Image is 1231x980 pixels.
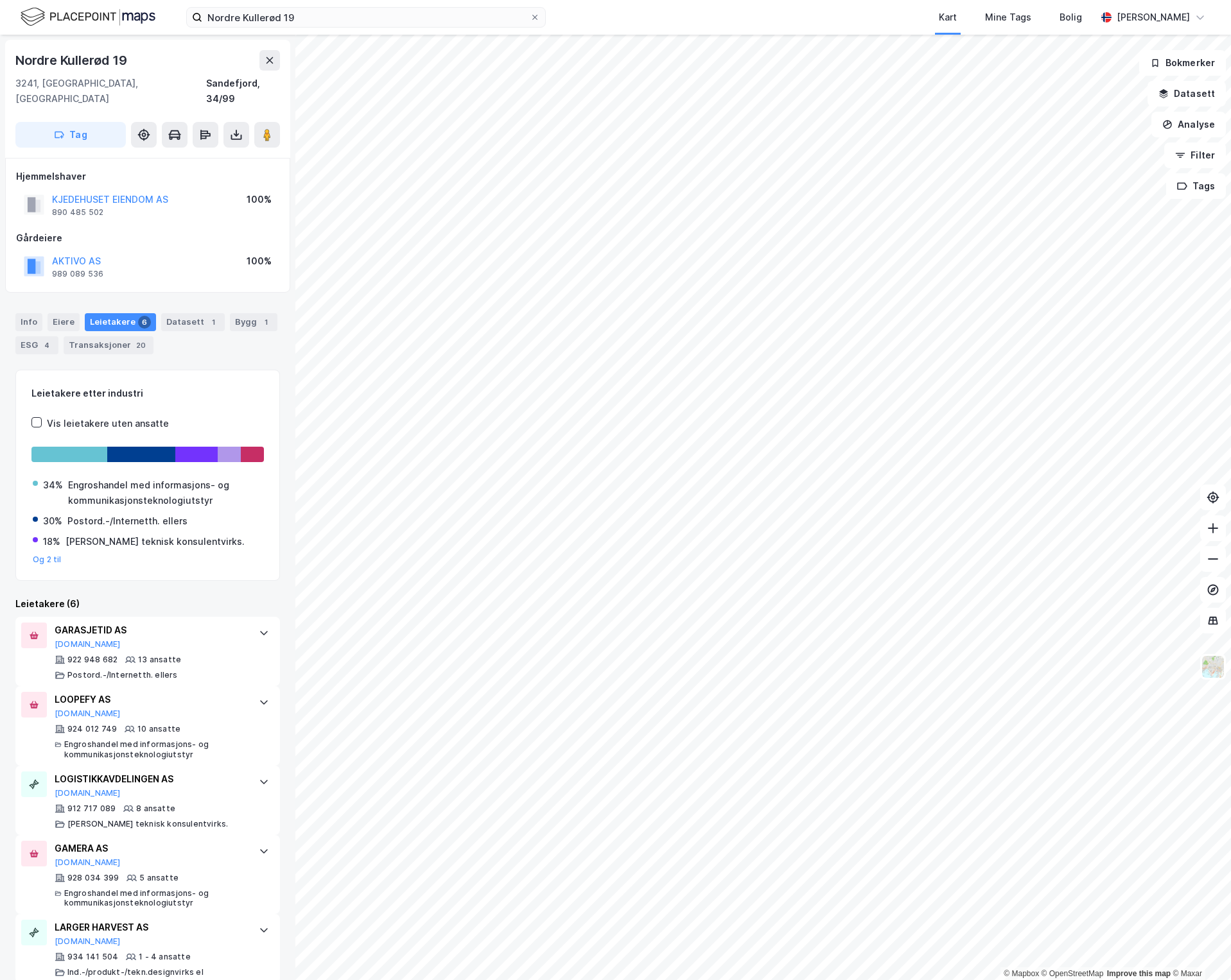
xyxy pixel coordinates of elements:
div: 924 012 749 [67,724,117,734]
div: 989 089 536 [52,269,103,279]
iframe: Chat Widget [1167,918,1231,980]
div: 3241, [GEOGRAPHIC_DATA], [GEOGRAPHIC_DATA] [15,76,206,107]
div: Datasett [161,313,225,331]
div: Engroshandel med informasjons- og kommunikasjonsteknologiutstyr [68,477,263,508]
input: Søk på adresse, matrikkel, gårdeiere, leietakere eller personer [202,8,530,27]
div: GARASJETID AS [55,623,246,638]
div: 100% [247,192,272,207]
div: 5 ansatte [139,873,179,883]
div: 8 ansatte [136,804,175,814]
div: Hjemmelshaver [16,169,279,184]
a: Mapbox [1004,969,1039,978]
div: Postord.-/Internetth. ellers [67,670,178,680]
div: ESG [15,336,58,354]
div: LOGISTIKKAVDELINGEN AS [55,771,246,787]
button: [DOMAIN_NAME] [55,639,121,649]
button: Tags [1166,173,1226,199]
div: Postord.-/Internetth. ellers [67,513,188,529]
button: [DOMAIN_NAME] [55,936,121,947]
div: Engroshandel med informasjons- og kommunikasjonsteknologiutstyr [64,888,246,909]
img: Z [1201,655,1225,679]
div: 890 485 502 [52,207,103,218]
div: 6 [138,316,151,329]
div: Bolig [1060,10,1082,25]
img: logo.f888ab2527a4732fd821a326f86c7f29.svg [21,6,155,28]
button: [DOMAIN_NAME] [55,857,121,868]
div: Transaksjoner [64,336,153,354]
button: Analyse [1151,112,1226,137]
div: Leietakere (6) [15,596,280,612]
div: 30% [43,513,62,529]
div: Kontrollprogram for chat [1167,918,1231,980]
div: LOOPEFY AS [55,692,246,707]
div: 922 948 682 [67,655,118,665]
div: Eiere [48,313,80,331]
div: 912 717 089 [67,804,116,814]
div: [PERSON_NAME] [1117,10,1190,25]
button: [DOMAIN_NAME] [55,788,121,798]
div: Engroshandel med informasjons- og kommunikasjonsteknologiutstyr [64,739,246,760]
div: Kart [939,10,957,25]
div: 18% [43,534,60,549]
div: Mine Tags [985,10,1031,25]
a: OpenStreetMap [1042,969,1104,978]
div: 34% [43,477,63,493]
button: Og 2 til [33,554,62,565]
div: 1 [259,316,272,329]
div: Nordre Kullerød 19 [15,50,129,71]
div: [PERSON_NAME] teknisk konsulentvirks. [65,534,245,549]
div: 934 141 504 [67,952,118,962]
div: Sandefjord, 34/99 [206,76,280,107]
div: 20 [134,339,148,352]
div: [PERSON_NAME] teknisk konsulentvirks. [67,819,228,829]
div: Info [15,313,42,331]
div: 4 [40,339,53,352]
button: Tag [15,122,126,148]
div: 13 ansatte [138,655,181,665]
div: Ind.-/produkt-/tekn.designvirks el [67,967,204,977]
div: LARGER HARVEST AS [55,920,246,935]
button: Bokmerker [1139,50,1226,76]
button: [DOMAIN_NAME] [55,709,121,719]
a: Improve this map [1107,969,1171,978]
div: Leietakere [85,313,156,331]
div: Bygg [230,313,277,331]
div: 1 [207,316,220,329]
div: GAMERA AS [55,841,246,856]
div: Vis leietakere uten ansatte [47,416,169,431]
div: 10 ansatte [137,724,180,734]
button: Filter [1164,142,1226,168]
div: 928 034 399 [67,873,119,883]
div: 100% [247,254,272,269]
button: Datasett [1148,81,1226,107]
div: 1 - 4 ansatte [139,952,191,962]
div: Leietakere etter industri [31,386,264,401]
div: Gårdeiere [16,230,279,246]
